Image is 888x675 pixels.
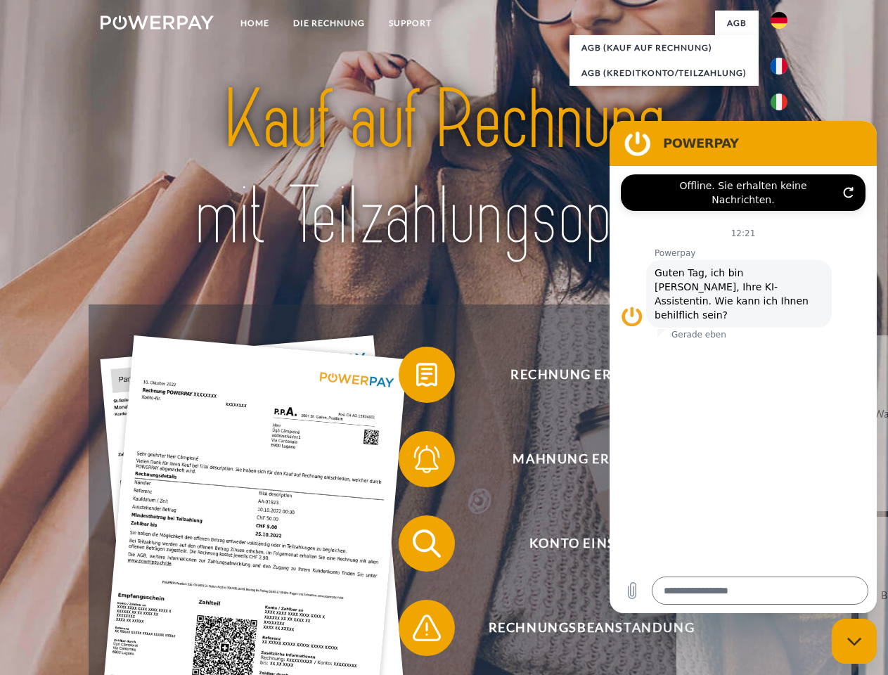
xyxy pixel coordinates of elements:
a: agb [715,11,759,36]
span: Rechnungsbeanstandung [419,600,764,656]
img: title-powerpay_de.svg [134,67,754,269]
button: Rechnung erhalten? [399,347,764,403]
img: it [771,94,787,110]
button: Mahnung erhalten? [399,431,764,487]
a: AGB (Kauf auf Rechnung) [570,35,759,60]
span: Mahnung erhalten? [419,431,764,487]
img: logo-powerpay-white.svg [101,15,214,30]
button: Rechnungsbeanstandung [399,600,764,656]
button: Konto einsehen [399,515,764,572]
a: Home [229,11,281,36]
iframe: Messaging-Fenster [610,121,877,613]
img: qb_bill.svg [409,357,444,392]
img: qb_bell.svg [409,442,444,477]
iframe: Schaltfläche zum Öffnen des Messaging-Fensters; Konversation läuft [832,619,877,664]
a: SUPPORT [377,11,444,36]
img: qb_search.svg [409,526,444,561]
a: DIE RECHNUNG [281,11,377,36]
img: de [771,12,787,29]
img: fr [771,58,787,75]
a: AGB (Kreditkonto/Teilzahlung) [570,60,759,86]
span: Rechnung erhalten? [419,347,764,403]
img: qb_warning.svg [409,610,444,645]
span: Konto einsehen [419,515,764,572]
